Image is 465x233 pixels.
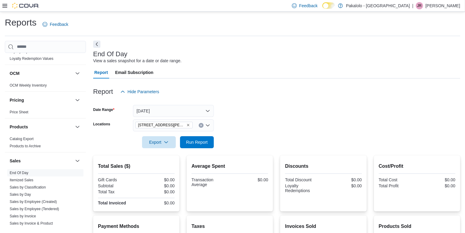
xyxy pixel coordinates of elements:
[10,171,28,175] a: End Of Day
[5,82,86,91] div: OCM
[74,123,81,130] button: Products
[138,189,175,194] div: $0.00
[5,17,36,29] h1: Reports
[5,48,86,65] div: Loyalty
[191,163,268,170] h2: Average Spent
[191,177,229,187] div: Transaction Average
[10,207,59,211] a: Sales by Employee (Tendered)
[10,221,53,226] span: Sales by Invoice & Product
[133,105,214,117] button: [DATE]
[118,86,162,98] button: Hide Parameters
[50,21,68,27] span: Feedback
[98,189,135,194] div: Total Tax
[417,2,422,9] span: JR
[138,122,185,128] span: [STREET_ADDRESS][PERSON_NAME]
[10,70,20,76] h3: OCM
[418,183,455,188] div: $0.00
[115,66,153,78] span: Email Subscription
[285,183,322,193] div: Loyalty Redemptions
[98,163,175,170] h2: Total Sales ($)
[180,136,214,148] button: Run Report
[10,192,31,197] a: Sales by Day
[379,183,416,188] div: Total Profit
[12,3,39,9] img: Cova
[138,183,175,188] div: $0.00
[10,185,46,190] span: Sales by Classification
[10,207,59,211] span: Sales by Employee (Tendered)
[10,137,33,141] a: Catalog Export
[205,123,210,128] button: Open list of options
[94,66,108,78] span: Report
[74,157,81,164] button: Sales
[10,200,57,204] a: Sales by Employee (Created)
[191,223,268,230] h2: Taxes
[199,123,204,128] button: Clear input
[325,177,362,182] div: $0.00
[412,2,413,9] p: |
[285,177,322,182] div: Total Discount
[10,144,41,148] a: Products to Archive
[40,18,71,30] a: Feedback
[10,97,24,103] h3: Pricing
[10,70,73,76] button: OCM
[10,158,73,164] button: Sales
[93,58,182,64] div: View a sales snapshot for a date or date range.
[146,136,172,148] span: Export
[10,214,36,218] a: Sales by Invoice
[93,41,100,48] button: Next
[93,88,113,95] h3: Report
[98,223,175,230] h2: Payment Methods
[10,83,47,87] a: OCM Weekly Inventory
[10,49,42,54] a: Loyalty Adjustments
[10,170,28,175] span: End Of Day
[10,56,53,61] span: Loyalty Redemption Values
[325,183,362,188] div: $0.00
[10,110,28,115] span: Price Sheet
[93,107,115,112] label: Date Range
[10,136,33,141] span: Catalog Export
[10,158,21,164] h3: Sales
[322,2,335,9] input: Dark Mode
[5,109,86,118] div: Pricing
[231,177,268,182] div: $0.00
[379,177,416,182] div: Total Cost
[416,2,423,9] div: Justin Rochon
[74,97,81,104] button: Pricing
[299,3,318,9] span: Feedback
[128,89,159,95] span: Hide Parameters
[93,51,128,58] h3: End Of Day
[379,223,455,230] h2: Products Sold
[142,136,176,148] button: Export
[138,177,175,182] div: $0.00
[98,201,126,205] strong: Total Invoiced
[10,221,53,225] a: Sales by Invoice & Product
[10,185,46,189] a: Sales by Classification
[10,199,57,204] span: Sales by Employee (Created)
[285,223,362,230] h2: Invoices Sold
[186,123,190,127] button: Remove 385 Tompkins Avenue from selection in this group
[10,110,28,114] a: Price Sheet
[10,124,28,130] h3: Products
[10,178,33,182] a: Itemized Sales
[10,57,53,61] a: Loyalty Redemption Values
[10,97,73,103] button: Pricing
[10,192,31,197] span: Sales by Day
[74,70,81,77] button: OCM
[10,124,73,130] button: Products
[138,201,175,205] div: $0.00
[285,163,362,170] h2: Discounts
[98,183,135,188] div: Subtotal
[379,163,455,170] h2: Cost/Profit
[418,177,455,182] div: $0.00
[135,122,193,128] span: 385 Tompkins Avenue
[5,135,86,152] div: Products
[425,2,460,9] p: [PERSON_NAME]
[98,177,135,182] div: Gift Cards
[93,122,110,127] label: Locations
[346,2,410,9] p: Pakalolo - [GEOGRAPHIC_DATA]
